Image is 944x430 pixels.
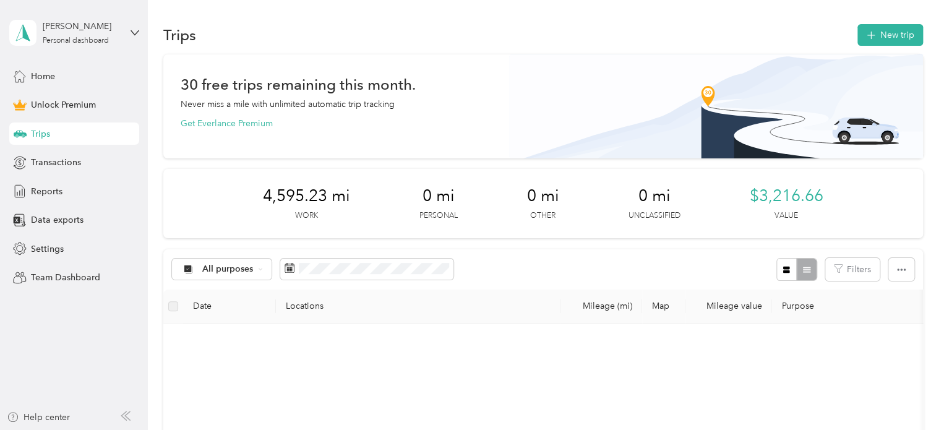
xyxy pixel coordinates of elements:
[31,243,64,256] span: Settings
[857,24,923,46] button: New trip
[31,213,84,226] span: Data exports
[31,127,50,140] span: Trips
[638,186,671,206] span: 0 mi
[7,411,70,424] button: Help center
[875,361,944,430] iframe: Everlance-gr Chat Button Frame
[163,28,196,41] h1: Trips
[181,117,273,130] button: Get Everlance Premium
[276,290,560,324] th: Locations
[181,78,416,91] h1: 30 free trips remaining this month.
[43,20,120,33] div: [PERSON_NAME]
[31,271,100,284] span: Team Dashboard
[181,98,395,111] p: Never miss a mile with unlimited automatic trip tracking
[31,185,62,198] span: Reports
[423,186,455,206] span: 0 mi
[685,290,772,324] th: Mileage value
[750,186,823,206] span: $3,216.66
[202,265,254,273] span: All purposes
[530,210,556,221] p: Other
[560,290,642,324] th: Mileage (mi)
[263,186,350,206] span: 4,595.23 mi
[642,290,685,324] th: Map
[629,210,680,221] p: Unclassified
[419,210,458,221] p: Personal
[31,70,55,83] span: Home
[509,54,923,158] img: Banner
[775,210,798,221] p: Value
[183,290,276,324] th: Date
[825,258,880,281] button: Filters
[43,37,109,45] div: Personal dashboard
[31,156,81,169] span: Transactions
[295,210,318,221] p: Work
[31,98,96,111] span: Unlock Premium
[527,186,559,206] span: 0 mi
